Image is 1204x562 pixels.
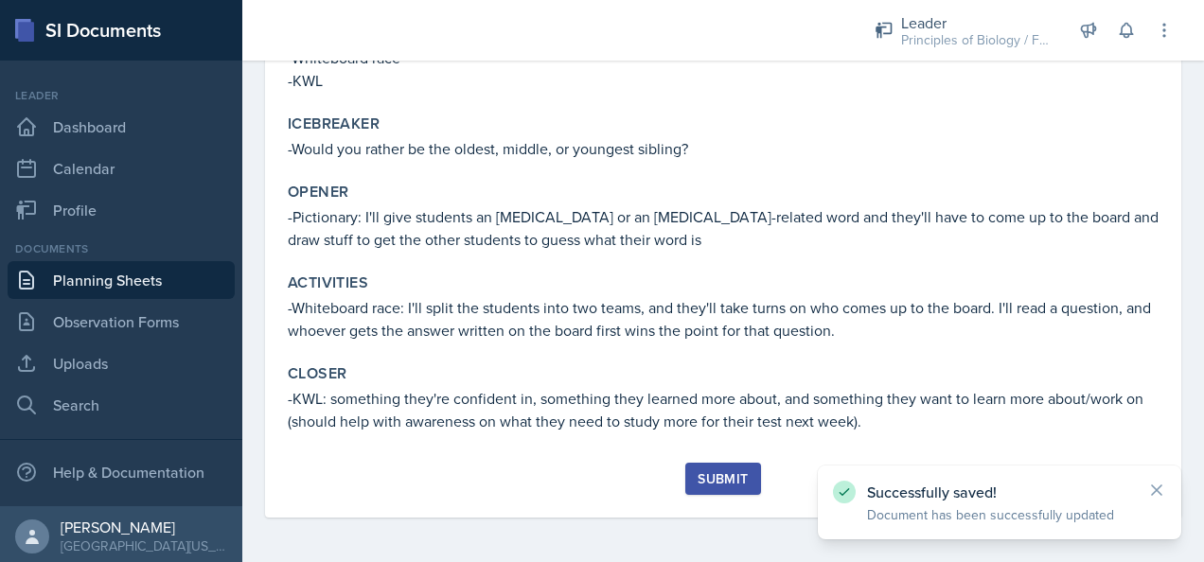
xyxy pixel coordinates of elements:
a: Search [8,386,235,424]
p: -KWL [288,69,1159,92]
div: Help & Documentation [8,453,235,491]
button: Submit [685,463,760,495]
a: Observation Forms [8,303,235,341]
label: Closer [288,364,346,383]
p: -Whiteboard race: I'll split the students into two teams, and they'll take turns on who comes up ... [288,296,1159,342]
div: Principles of Biology / Fall 2025 [901,30,1053,50]
p: Successfully saved! [867,483,1132,501]
label: Opener [288,183,348,202]
p: -Would you rather be the oldest, middle, or youngest sibling? [288,137,1159,160]
div: Leader [901,11,1053,34]
a: Dashboard [8,108,235,146]
p: -Pictionary: I'll give students an [MEDICAL_DATA] or an [MEDICAL_DATA]-related word and they'll h... [288,205,1159,251]
p: -KWL: something they're confident in, something they learned more about, and something they want ... [288,387,1159,432]
div: [PERSON_NAME] [61,518,227,536]
div: Leader [8,87,235,104]
a: Profile [8,191,235,229]
label: Icebreaker [288,114,380,133]
a: Planning Sheets [8,261,235,299]
div: [GEOGRAPHIC_DATA][US_STATE] [61,536,227,555]
a: Uploads [8,344,235,382]
div: Documents [8,240,235,257]
p: Document has been successfully updated [867,505,1132,524]
label: Activities [288,273,368,292]
div: Submit [698,471,748,486]
a: Calendar [8,149,235,187]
